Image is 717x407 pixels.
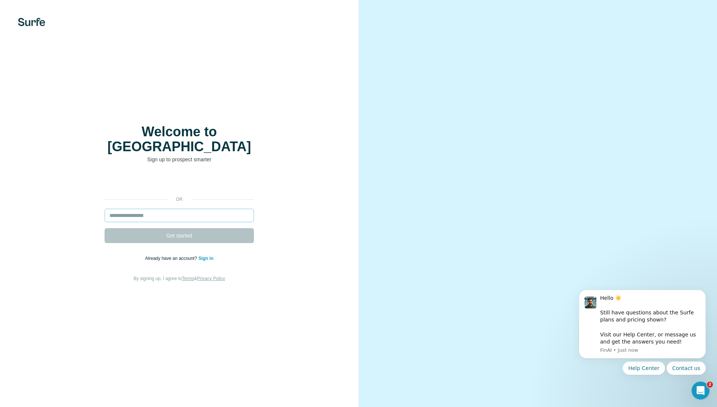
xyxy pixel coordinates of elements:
span: By signing up, I agree to & [134,276,225,281]
p: or [167,196,191,203]
span: Already have an account? [145,256,199,261]
a: Sign in [198,256,213,261]
img: Surfe's logo [18,18,45,26]
h1: Welcome to [GEOGRAPHIC_DATA] [105,124,254,154]
iframe: Intercom live chat [692,382,710,400]
span: 2 [707,382,713,388]
p: Sign up to prospect smarter [105,156,254,163]
iframe: Intercom notifications message [568,280,717,403]
a: Privacy Policy [197,276,225,281]
iframe: Schaltfläche „Über Google anmelden“ [101,174,258,191]
div: Über Google anmelden. Wird in neuem Tab geöffnet. [105,174,254,191]
a: Terms [182,276,194,281]
iframe: Dialogfeld „Über Google anmelden“ [564,7,710,118]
